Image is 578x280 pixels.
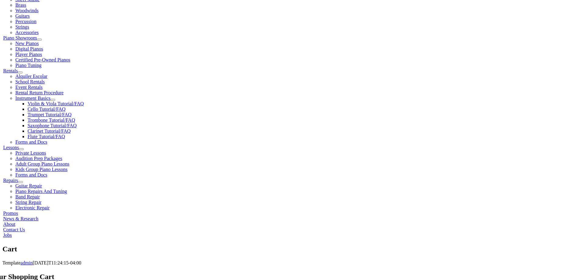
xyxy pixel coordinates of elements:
[3,178,18,183] a: Repairs
[2,260,20,265] span: Template
[15,63,41,68] a: Piano Tuning
[3,222,15,227] a: About
[15,167,67,172] a: Kids Group Piano Lessons
[15,46,43,51] a: Digital Pianos
[3,145,19,150] a: Lessons
[15,139,47,145] a: Forms and Docs
[15,8,38,13] a: Woodwinds
[2,244,576,254] h1: Cart
[3,211,18,216] a: Promos
[15,85,42,90] a: Event Rentals
[19,148,24,150] button: Open submenu of Lessons
[27,123,76,128] a: Saxophone Tutorial/FAQ
[50,99,55,101] button: Open submenu of Instrument Basics
[15,96,50,101] a: Instrument Basics
[27,101,84,106] a: Violin & Viola Tutorial/FAQ
[18,181,23,183] button: Open submenu of Repairs
[15,172,47,177] a: Forms and Docs
[15,52,42,57] a: Player Pianos
[15,183,42,188] a: Guitar Repair
[2,244,576,254] section: Page Title Bar
[3,227,25,232] a: Contact Us
[27,134,65,139] a: Flute Tutorial/FAQ
[15,156,62,161] a: Audition Prep Packages
[3,233,12,238] a: Jobs
[20,260,33,265] a: admin
[15,30,38,35] a: Accessories
[3,35,37,40] a: Piano Showroom
[15,194,40,199] a: Band Repair
[15,13,30,19] a: Guitars
[33,260,81,265] span: [DATE]T11:24:15-04:00
[15,79,44,84] a: School Rentals
[27,117,75,123] a: Trombone Tutorial/FAQ
[15,90,63,95] a: Rental Return Procedure
[15,200,41,205] a: String Repair
[15,19,36,24] a: Percussion
[27,112,71,117] a: Trumpet Tutorial/FAQ
[15,189,67,194] a: Piano Repairs And Tuning
[15,205,49,210] a: Electronic Repair
[15,161,69,166] a: Adult Group Piano Lessons
[27,107,66,112] a: Cello Tutorial/FAQ
[37,39,42,40] button: Open submenu of Piano Showroom
[15,150,46,156] a: Private Lessons
[18,72,23,73] button: Open submenu of Rentals
[15,41,39,46] a: New Pianos
[15,57,70,62] a: Certified Pre-Owned Pianos
[15,74,47,79] a: Alquiler Escolar
[27,128,71,134] a: Clarinet Tutorial/FAQ
[15,24,29,30] a: Strings
[3,68,18,73] a: Rentals
[3,216,38,221] a: News & Research
[15,2,26,8] a: Brass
